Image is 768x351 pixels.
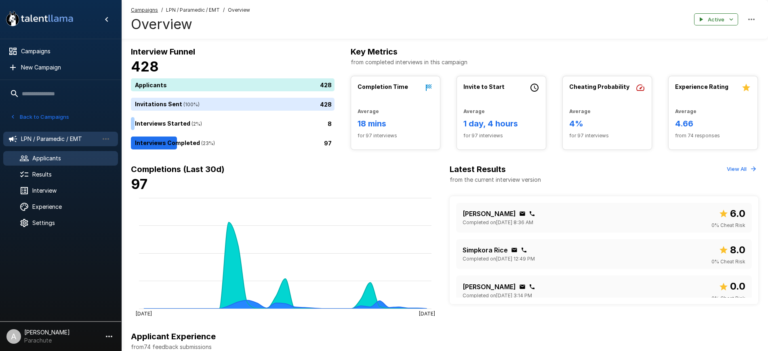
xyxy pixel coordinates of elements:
[725,163,758,175] button: View All
[351,58,758,66] p: from completed interviews in this campaign
[521,247,527,253] div: Click to copy
[719,242,745,258] span: Overall score out of 10
[463,209,516,219] p: [PERSON_NAME]
[450,164,506,174] b: Latest Results
[131,16,250,33] h4: Overview
[675,108,696,114] b: Average
[131,58,159,75] b: 428
[730,280,745,292] b: 0.0
[223,6,225,14] span: /
[358,132,433,140] span: for 97 interviews
[463,282,516,292] p: [PERSON_NAME]
[324,139,332,147] p: 97
[328,120,332,128] p: 8
[358,108,379,114] b: Average
[358,83,408,90] b: Completion Time
[320,81,332,89] p: 428
[463,108,485,114] b: Average
[675,132,751,140] span: from 74 responses
[136,310,152,316] tspan: [DATE]
[519,284,526,290] div: Click to copy
[711,221,745,229] span: 0 % Cheat Risk
[463,117,539,130] h6: 1 day, 4 hours
[519,210,526,217] div: Click to copy
[529,284,535,290] div: Click to copy
[463,83,505,90] b: Invite to Start
[131,332,216,341] b: Applicant Experience
[131,164,225,174] b: Completions (Last 30d)
[161,6,163,14] span: /
[511,247,518,253] div: Click to copy
[463,132,539,140] span: for 97 interviews
[719,206,745,221] span: Overall score out of 10
[450,176,541,184] p: from the current interview version
[711,294,745,303] span: 0 % Cheat Risk
[131,47,195,57] b: Interview Funnel
[131,343,758,351] p: from 74 feedback submissions
[711,258,745,266] span: 0 % Cheat Risk
[463,219,533,227] span: Completed on [DATE] 8:36 AM
[351,47,398,57] b: Key Metrics
[529,210,535,217] div: Click to copy
[463,292,532,300] span: Completed on [DATE] 3:14 PM
[463,245,508,255] p: Simpkora Rice
[166,6,220,14] span: LPN / Paramedic / EMT
[719,279,745,294] span: Overall score out of 10
[694,13,738,26] button: Active
[569,108,591,114] b: Average
[675,117,751,130] h6: 4.66
[730,244,745,256] b: 8.0
[358,117,433,130] h6: 18 mins
[419,310,435,316] tspan: [DATE]
[320,100,332,109] p: 428
[730,208,745,219] b: 6.0
[569,117,645,130] h6: 4%
[569,83,629,90] b: Cheating Probability
[228,6,250,14] span: Overview
[569,132,645,140] span: for 97 interviews
[131,176,147,192] b: 97
[131,7,158,13] u: Campaigns
[675,83,728,90] b: Experience Rating
[463,255,535,263] span: Completed on [DATE] 12:49 PM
